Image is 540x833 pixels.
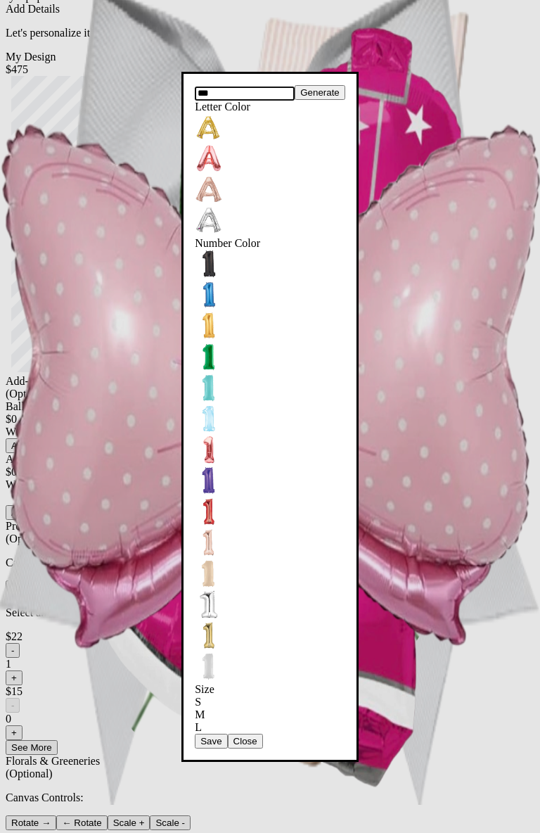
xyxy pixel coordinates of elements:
div: Size [195,683,345,696]
button: Close [228,734,263,749]
button: Save [195,734,227,749]
button: Generate [295,85,345,100]
div: Number Color [195,237,345,250]
div: L [195,721,345,734]
div: S [195,696,345,708]
div: Letter Color [195,101,345,113]
div: M [195,708,345,721]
